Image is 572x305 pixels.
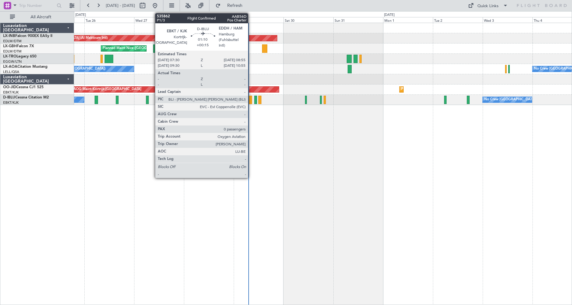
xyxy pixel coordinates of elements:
[401,85,474,94] div: Planned Maint Kortrijk-[GEOGRAPHIC_DATA]
[3,96,49,99] a: D-IBLUCessna Citation M2
[213,1,250,11] button: Refresh
[477,3,499,9] div: Quick Links
[3,44,17,48] span: LX-GBH
[3,85,44,89] a: OO-JIDCessna CJ1 525
[483,17,532,23] div: Wed 3
[3,90,19,95] a: EBKT/KJK
[3,85,16,89] span: OO-JID
[383,17,433,23] div: Mon 1
[3,39,21,43] a: EDLW/DTM
[3,70,19,74] a: LELL/QSA
[3,65,48,69] a: LX-AOACitation Mustang
[3,34,52,38] a: LX-INBFalcon 900EX EASy II
[73,85,141,94] div: AOG Maint Kortrijk-[GEOGRAPHIC_DATA]
[184,17,234,23] div: Thu 28
[103,44,172,53] div: Planned Maint Nice ([GEOGRAPHIC_DATA])
[7,12,68,22] button: All Aircraft
[19,1,55,10] input: Trip Number
[84,17,134,23] div: Tue 26
[185,95,285,104] div: A/C Unavailable [GEOGRAPHIC_DATA]-[GEOGRAPHIC_DATA]
[384,12,395,18] div: [DATE]
[75,12,86,18] div: [DATE]
[3,96,15,99] span: D-IBLU
[284,17,333,23] div: Sat 30
[433,17,483,23] div: Tue 2
[3,55,36,58] a: LX-TROLegacy 650
[3,34,15,38] span: LX-INB
[134,17,184,23] div: Wed 27
[106,3,135,8] span: [DATE] - [DATE]
[333,17,383,23] div: Sun 31
[16,15,66,19] span: All Aircraft
[3,65,17,69] span: LX-AOA
[3,49,21,54] a: EDLW/DTM
[3,59,22,64] a: EGGW/LTN
[3,55,16,58] span: LX-TRO
[222,3,248,8] span: Refresh
[3,44,34,48] a: LX-GBHFalcon 7X
[234,17,284,23] div: Fri 29
[465,1,511,11] button: Quick Links
[3,100,19,105] a: EBKT/KJK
